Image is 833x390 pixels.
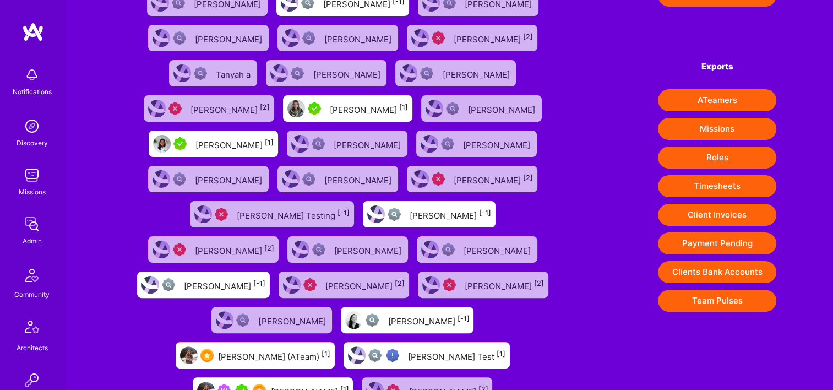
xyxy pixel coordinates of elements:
[144,126,282,161] a: User AvatarA.Teamer in Residence[PERSON_NAME][1]
[410,207,491,221] div: [PERSON_NAME]
[457,315,469,323] sup: [-1]
[411,29,429,47] img: User Avatar
[421,241,439,258] img: User Avatar
[153,241,170,258] img: User Avatar
[324,31,394,45] div: [PERSON_NAME]
[17,342,48,354] div: Architects
[386,349,399,362] img: High Potential User
[274,267,413,302] a: User AvatarUnqualified[PERSON_NAME][2]
[139,91,279,126] a: User AvatarUnqualified[PERSON_NAME][2]
[324,172,394,186] div: [PERSON_NAME]
[195,172,264,186] div: [PERSON_NAME]
[19,262,45,289] img: Community
[441,137,454,150] img: Not Scrubbed
[207,302,336,338] a: User AvatarNot Scrubbed[PERSON_NAME]
[180,346,198,364] img: User Avatar
[282,126,412,161] a: User AvatarNot Scrubbed[PERSON_NAME]
[195,31,264,45] div: [PERSON_NAME]
[432,172,445,186] img: Unqualified
[312,243,325,256] img: Not Scrubbed
[171,338,339,373] a: User AvatarSelectionTeam[PERSON_NAME] (ATeam)[1]
[368,349,382,362] img: Not fully vetted
[141,276,159,294] img: User Avatar
[413,267,553,302] a: User AvatarUnqualified[PERSON_NAME][2]
[13,86,52,97] div: Notifications
[302,172,315,186] img: Not Scrubbed
[194,205,212,223] img: User Avatar
[258,313,328,327] div: [PERSON_NAME]
[153,135,171,153] img: User Avatar
[400,64,417,82] img: User Avatar
[345,311,363,329] img: User Avatar
[388,313,469,327] div: [PERSON_NAME]
[658,89,776,111] button: ATeamers
[19,186,46,198] div: Missions
[658,232,776,254] button: Payment Pending
[253,279,265,288] sup: [-1]
[395,279,405,288] sup: [2]
[195,242,274,257] div: [PERSON_NAME]
[658,118,776,140] button: Missions
[148,100,166,117] img: User Avatar
[408,348,505,362] div: [PERSON_NAME] Test
[173,243,186,256] img: Unqualified
[173,172,186,186] img: Not Scrubbed
[23,235,42,247] div: Admin
[391,56,520,91] a: User AvatarNot Scrubbed[PERSON_NAME]
[262,56,391,91] a: User AvatarNot Scrubbed[PERSON_NAME]
[144,232,283,267] a: User AvatarUnqualified[PERSON_NAME][2]
[417,91,546,126] a: User AvatarNot Scrubbed[PERSON_NAME]
[184,278,265,292] div: [PERSON_NAME]
[658,175,776,197] button: Timesheets
[237,207,350,221] div: [PERSON_NAME] Testing
[313,66,382,80] div: [PERSON_NAME]
[22,22,44,42] img: logo
[534,279,544,288] sup: [2]
[325,278,405,292] div: [PERSON_NAME]
[216,66,253,80] div: Tanyah a
[200,349,214,362] img: SelectionTeam
[21,115,43,137] img: discovery
[292,241,309,258] img: User Avatar
[422,276,440,294] img: User Avatar
[658,290,776,312] button: Team Pulses
[21,64,43,86] img: bell
[432,31,445,45] img: Unqualified
[273,20,402,56] a: User AvatarNot Scrubbed[PERSON_NAME]
[186,197,358,232] a: User AvatarUnqualified[PERSON_NAME] Testing[-1]
[426,100,443,117] img: User Avatar
[282,29,300,47] img: User Avatar
[442,66,511,80] div: [PERSON_NAME]
[442,243,455,256] img: Not Scrubbed
[21,213,43,235] img: admin teamwork
[282,170,300,188] img: User Avatar
[173,137,187,150] img: A.Teamer in Residence
[523,174,533,182] sup: [2]
[133,267,274,302] a: User AvatarNot fully vetted[PERSON_NAME][-1]
[412,126,541,161] a: User AvatarNot Scrubbed[PERSON_NAME]
[497,350,505,358] sup: [1]
[283,276,301,294] img: User Avatar
[402,20,542,56] a: User AvatarUnqualified[PERSON_NAME][2]
[330,101,408,116] div: [PERSON_NAME]
[479,209,491,217] sup: [-1]
[334,137,403,151] div: [PERSON_NAME]
[523,32,533,41] sup: [2]
[265,138,274,147] sup: [1]
[412,232,542,267] a: User AvatarNot Scrubbed[PERSON_NAME]
[162,278,175,291] img: Not fully vetted
[144,20,273,56] a: User AvatarNot Scrubbed[PERSON_NAME]
[144,161,273,197] a: User AvatarNot Scrubbed[PERSON_NAME]
[658,261,776,283] button: Clients Bank Accounts
[14,289,50,300] div: Community
[153,29,170,47] img: User Avatar
[658,147,776,169] button: Roles
[283,232,412,267] a: User AvatarNot Scrubbed[PERSON_NAME]
[17,137,48,149] div: Discovery
[464,242,533,257] div: [PERSON_NAME]
[468,101,537,116] div: [PERSON_NAME]
[291,135,309,153] img: User Avatar
[336,302,478,338] a: User AvatarNot fully vetted[PERSON_NAME][-1]
[337,209,350,217] sup: [-1]
[218,348,330,362] div: [PERSON_NAME] (ATeam)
